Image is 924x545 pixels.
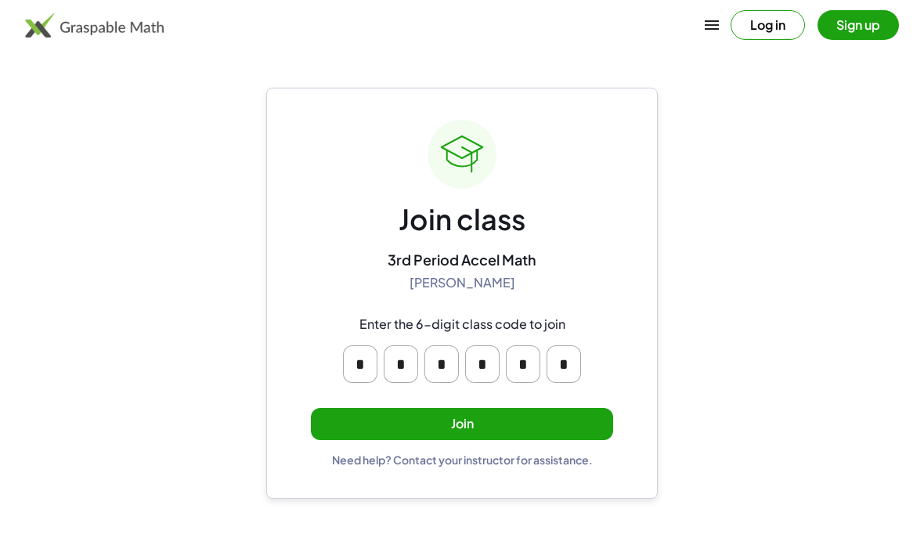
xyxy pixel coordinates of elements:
[384,345,418,383] input: Please enter OTP character 2
[818,10,899,40] button: Sign up
[311,408,613,440] button: Join
[388,251,536,269] div: 3rd Period Accel Math
[731,10,805,40] button: Log in
[359,316,565,333] div: Enter the 6-digit class code to join
[465,345,500,383] input: Please enter OTP character 4
[506,345,540,383] input: Please enter OTP character 5
[343,345,377,383] input: Please enter OTP character 1
[424,345,459,383] input: Please enter OTP character 3
[399,201,525,238] div: Join class
[547,345,581,383] input: Please enter OTP character 6
[332,453,593,467] div: Need help? Contact your instructor for assistance.
[410,275,515,291] div: [PERSON_NAME]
